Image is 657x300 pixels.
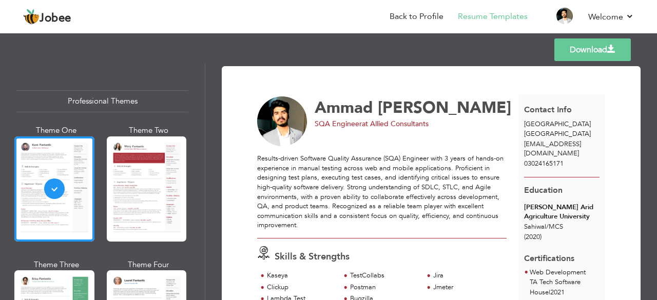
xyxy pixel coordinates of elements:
span: [PERSON_NAME] [378,97,511,118]
div: Kaseya [267,271,334,281]
span: SQA Engineer [315,119,362,129]
div: Jmeter [433,283,500,292]
span: Certifications [524,245,574,265]
a: Resume Templates [458,11,528,23]
div: Theme Four [109,259,189,270]
span: Web Development [530,268,586,277]
span: 03024165171 [524,159,564,168]
div: Theme One [16,125,96,136]
p: TA Tech Software House 2021 [530,277,600,298]
span: / [546,222,549,231]
span: [GEOGRAPHIC_DATA] [524,119,591,129]
span: Skills & Strengths [275,250,350,263]
div: Results-driven Software Quality Assurance (SQA) Engineer with 3 years of hands-on experience in m... [257,154,507,230]
span: Ammad [315,97,373,118]
a: Welcome [588,11,634,23]
div: Jira [433,271,500,281]
div: Theme Three [16,259,96,270]
a: Jobee [23,9,71,25]
span: at Allied Consultants [362,119,429,129]
div: TestCollabs [350,271,417,281]
span: Contact Info [524,104,572,115]
div: Clickup [267,283,334,292]
img: No image [257,96,307,147]
span: [GEOGRAPHIC_DATA] [524,129,591,138]
div: Professional Themes [16,90,188,112]
div: Postman [350,283,417,292]
span: Sahiwal MCS [524,222,563,231]
span: (2020) [524,232,542,242]
div: Theme Two [109,125,189,136]
span: [EMAIL_ADDRESS][DOMAIN_NAME] [524,139,581,158]
span: Education [524,185,563,196]
a: Back to Profile [390,11,443,23]
div: [PERSON_NAME] Arid Agriculture University [524,203,600,222]
img: Profile Img [556,8,573,24]
span: | [549,288,550,297]
img: jobee.io [23,9,40,25]
a: Download [554,38,631,61]
span: Jobee [40,13,71,24]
